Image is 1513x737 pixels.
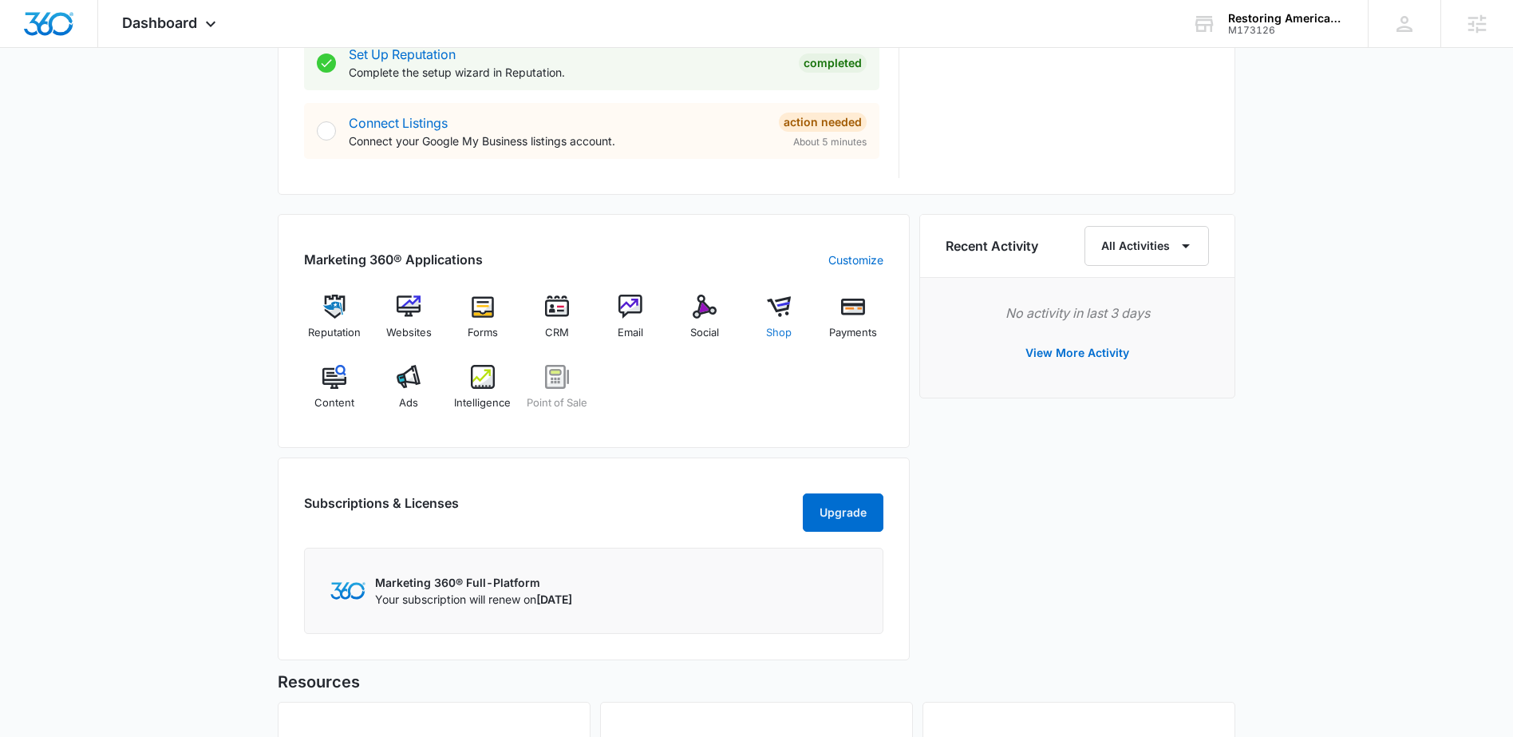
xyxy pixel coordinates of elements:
[822,295,883,352] a: Payments
[793,135,867,149] span: About 5 minutes
[454,395,511,411] span: Intelligence
[766,325,792,341] span: Shop
[330,582,365,599] img: Marketing 360 Logo
[946,236,1038,256] h6: Recent Activity
[122,14,197,31] span: Dashboard
[1228,12,1345,25] div: account name
[545,325,569,341] span: CRM
[278,670,1235,694] h5: Resources
[399,395,418,411] span: Ads
[779,113,867,132] div: Action Needed
[378,295,440,352] a: Websites
[452,365,514,422] a: Intelligence
[527,395,587,411] span: Point of Sale
[375,574,572,591] p: Marketing 360® Full-Platform
[378,365,440,422] a: Ads
[1009,334,1145,372] button: View More Activity
[829,325,877,341] span: Payments
[803,493,883,532] button: Upgrade
[308,325,361,341] span: Reputation
[386,325,432,341] span: Websites
[349,133,766,149] p: Connect your Google My Business listings account.
[1084,226,1209,266] button: All Activities
[468,325,498,341] span: Forms
[946,303,1209,323] p: No activity in last 3 days
[304,365,365,422] a: Content
[452,295,514,352] a: Forms
[690,325,719,341] span: Social
[304,295,365,352] a: Reputation
[304,250,483,269] h2: Marketing 360® Applications
[749,295,810,352] a: Shop
[600,295,662,352] a: Email
[304,493,459,525] h2: Subscriptions & Licenses
[799,53,867,73] div: Completed
[828,252,883,268] a: Customize
[536,592,572,606] span: [DATE]
[526,365,587,422] a: Point of Sale
[618,325,643,341] span: Email
[349,46,456,62] a: Set Up Reputation
[375,591,572,608] p: Your subscription will renew on
[314,395,354,411] span: Content
[674,295,736,352] a: Social
[349,64,786,81] p: Complete the setup wizard in Reputation.
[1228,25,1345,36] div: account id
[526,295,587,352] a: CRM
[349,115,448,131] a: Connect Listings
